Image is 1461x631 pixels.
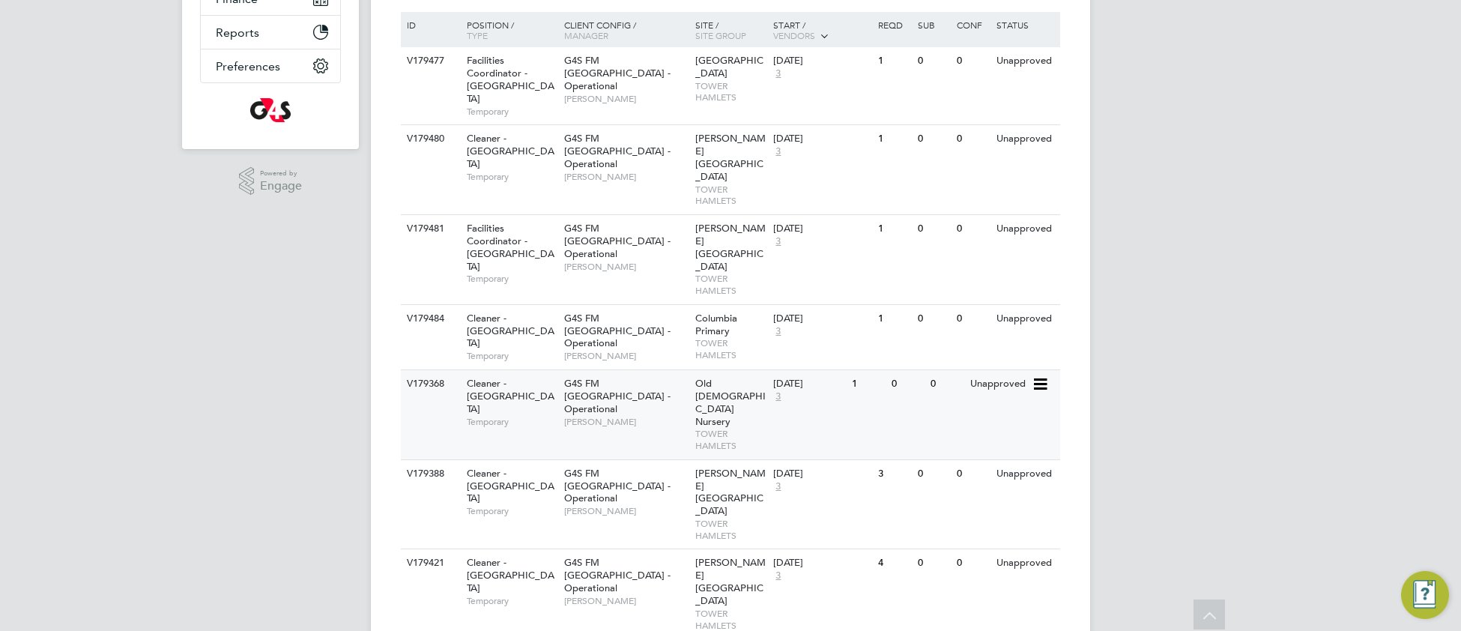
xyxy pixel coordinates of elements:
div: 3 [874,460,913,488]
div: 0 [953,47,992,75]
span: 3 [773,570,783,582]
span: Temporary [467,273,557,285]
div: Position / [456,12,560,48]
div: V179477 [403,47,456,75]
button: Reports [201,16,340,49]
div: V179368 [403,370,456,398]
span: Type [467,29,488,41]
span: [PERSON_NAME] [564,505,688,517]
span: [PERSON_NAME] [564,261,688,273]
div: [DATE] [773,378,844,390]
div: Sub [914,12,953,37]
span: Temporary [467,350,557,362]
span: TOWER HAMLETS [695,80,766,103]
div: Conf [953,12,992,37]
div: 0 [953,305,992,333]
span: Cleaner - [GEOGRAPHIC_DATA] [467,132,554,170]
div: [DATE] [773,468,871,480]
span: Facilities Coordinator - [GEOGRAPHIC_DATA] [467,222,554,273]
button: Preferences [201,49,340,82]
span: Cleaner - [GEOGRAPHIC_DATA] [467,377,554,415]
span: TOWER HAMLETS [695,428,766,451]
div: 0 [914,549,953,577]
div: Client Config / [560,12,692,48]
a: Powered byEngage [239,167,303,196]
span: Engage [260,180,302,193]
a: Go to home page [200,98,341,122]
span: Cleaner - [GEOGRAPHIC_DATA] [467,312,554,350]
div: Unapproved [993,305,1058,333]
span: 3 [773,480,783,493]
span: TOWER HAMLETS [695,184,766,207]
span: Cleaner - [GEOGRAPHIC_DATA] [467,556,554,594]
div: 0 [914,305,953,333]
div: Unapproved [993,47,1058,75]
span: G4S FM [GEOGRAPHIC_DATA] - Operational [564,377,671,415]
button: Engage Resource Center [1401,571,1449,619]
span: TOWER HAMLETS [695,337,766,360]
div: Unapproved [993,125,1058,153]
span: [PERSON_NAME][GEOGRAPHIC_DATA] [695,132,766,183]
span: G4S FM [GEOGRAPHIC_DATA] - Operational [564,222,671,260]
span: Temporary [467,416,557,428]
span: Temporary [467,171,557,183]
span: [PERSON_NAME][GEOGRAPHIC_DATA] [695,222,766,273]
span: [PERSON_NAME][GEOGRAPHIC_DATA] [695,556,766,607]
div: 1 [874,305,913,333]
div: [DATE] [773,55,871,67]
div: Unapproved [993,549,1058,577]
div: [DATE] [773,557,871,570]
span: 3 [773,145,783,158]
img: g4s-logo-retina.png [250,98,291,122]
span: [PERSON_NAME][GEOGRAPHIC_DATA] [695,467,766,518]
div: 4 [874,549,913,577]
div: V179421 [403,549,456,577]
div: V179480 [403,125,456,153]
span: Temporary [467,595,557,607]
span: [PERSON_NAME] [564,595,688,607]
span: Columbia Primary [695,312,737,337]
div: 1 [874,215,913,243]
div: 1 [874,47,913,75]
div: 0 [927,370,966,398]
span: 3 [773,325,783,338]
span: TOWER HAMLETS [695,608,766,631]
div: 0 [914,460,953,488]
div: Site / [692,12,770,48]
div: [DATE] [773,223,871,235]
div: V179481 [403,215,456,243]
span: TOWER HAMLETS [695,273,766,296]
span: Old [DEMOGRAPHIC_DATA] Nursery [695,377,766,428]
span: G4S FM [GEOGRAPHIC_DATA] - Operational [564,556,671,594]
span: 3 [773,67,783,80]
span: Preferences [216,59,280,73]
span: 3 [773,390,783,403]
div: [DATE] [773,313,871,325]
div: Reqd [874,12,913,37]
div: V179484 [403,305,456,333]
div: 0 [953,125,992,153]
div: 0 [953,549,992,577]
span: [PERSON_NAME] [564,416,688,428]
span: [GEOGRAPHIC_DATA] [695,54,763,79]
div: 0 [953,215,992,243]
div: V179388 [403,460,456,488]
span: Vendors [773,29,815,41]
div: Start / [769,12,874,49]
span: [PERSON_NAME] [564,93,688,105]
div: 1 [848,370,887,398]
span: G4S FM [GEOGRAPHIC_DATA] - Operational [564,132,671,170]
span: [PERSON_NAME] [564,350,688,362]
span: 3 [773,235,783,248]
div: [DATE] [773,133,871,145]
div: 0 [953,460,992,488]
div: Unapproved [993,460,1058,488]
div: Unapproved [993,215,1058,243]
span: G4S FM [GEOGRAPHIC_DATA] - Operational [564,467,671,505]
span: Site Group [695,29,746,41]
div: 1 [874,125,913,153]
div: 0 [914,47,953,75]
span: TOWER HAMLETS [695,518,766,541]
span: Temporary [467,505,557,517]
span: G4S FM [GEOGRAPHIC_DATA] - Operational [564,54,671,92]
